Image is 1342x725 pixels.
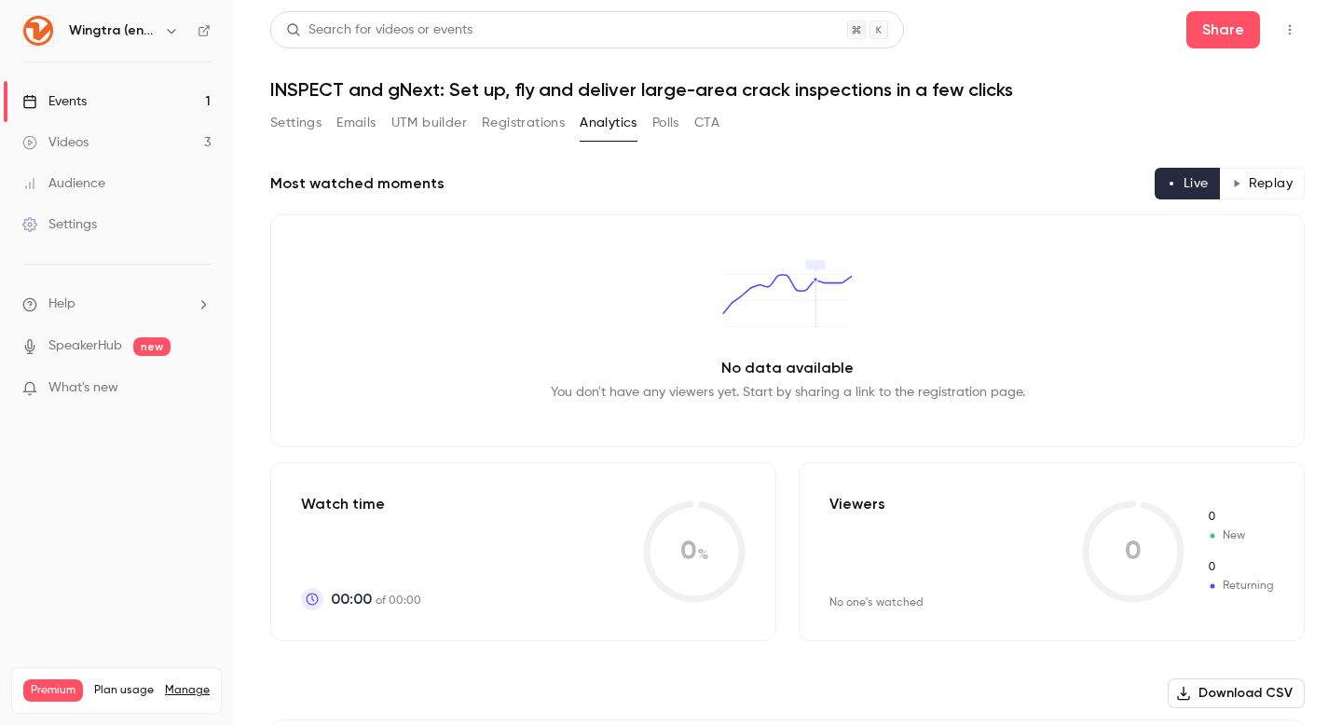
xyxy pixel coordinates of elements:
button: Registrations [482,108,565,138]
span: What's new [48,378,118,398]
span: new [133,337,171,356]
div: Search for videos or events [286,21,472,40]
button: Live [1155,168,1221,199]
h2: Most watched moments [270,172,445,195]
span: Premium [23,679,83,702]
span: Returning [1207,559,1274,576]
div: No one's watched [829,595,924,610]
span: Help [48,294,75,314]
span: Returning [1207,578,1274,595]
button: UTM builder [391,108,467,138]
button: Share [1186,11,1260,48]
button: Replay [1220,168,1305,199]
p: Watch time [301,493,421,515]
h6: Wingtra (english) [69,21,157,40]
button: CTA [694,108,719,138]
div: Videos [22,133,89,152]
span: Plan usage [94,683,154,698]
p: You don't have any viewers yet. Start by sharing a link to the registration page. [551,383,1025,402]
img: Wingtra (english) [23,16,53,46]
div: Events [22,92,87,111]
div: Audience [22,174,105,193]
span: New [1207,527,1274,544]
h1: INSPECT and gNext: Set up, fly and deliver large-area crack inspections in a few clicks [270,78,1305,101]
button: Settings [270,108,322,138]
li: help-dropdown-opener [22,294,211,314]
p: of 00:00 [331,588,421,610]
div: Settings [22,215,97,234]
button: Download CSV [1168,678,1305,708]
span: 00:00 [331,588,372,610]
p: Viewers [829,493,885,515]
p: No data available [721,357,854,379]
span: New [1207,509,1274,526]
button: Analytics [580,108,637,138]
a: SpeakerHub [48,336,122,356]
a: Manage [165,683,210,698]
button: Polls [652,108,679,138]
button: Emails [336,108,376,138]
